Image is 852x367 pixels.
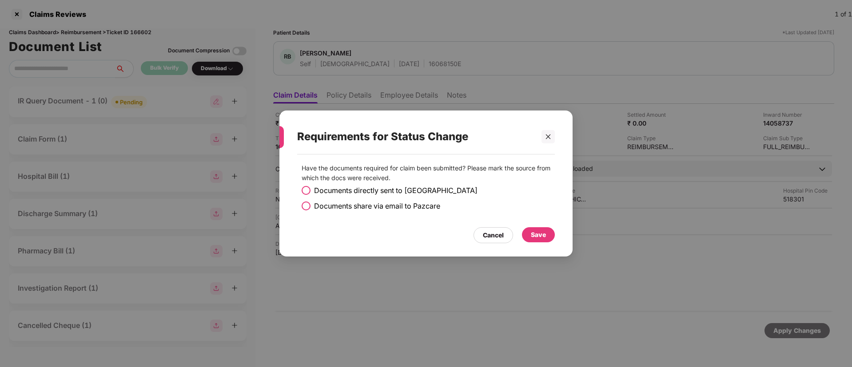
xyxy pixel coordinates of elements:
div: Cancel [483,230,504,240]
div: Requirements for Status Change [297,119,533,154]
span: Documents share via email to Pazcare [314,201,440,212]
span: close [545,134,551,140]
p: Have the documents required for claim been submitted? Please mark the source from which the docs ... [302,163,550,183]
span: Documents directly sent to [GEOGRAPHIC_DATA] [314,185,478,196]
div: Save [531,230,546,240]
